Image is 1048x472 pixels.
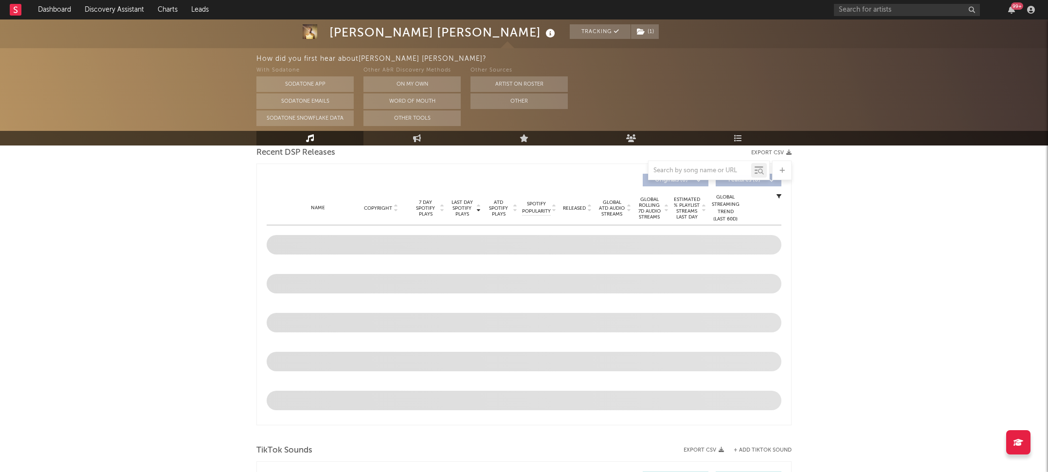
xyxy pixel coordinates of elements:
[256,76,354,92] button: Sodatone App
[711,194,740,223] div: Global Streaming Trend (Last 60D)
[256,445,312,456] span: TikTok Sounds
[673,197,700,220] span: Estimated % Playlist Streams Last Day
[256,93,354,109] button: Sodatone Emails
[684,447,724,453] button: Export CSV
[363,65,461,76] div: Other A&R Discovery Methods
[643,174,708,186] button: Originals(0)
[570,24,631,39] button: Tracking
[329,24,558,40] div: [PERSON_NAME] [PERSON_NAME]
[636,197,663,220] span: Global Rolling 7D Audio Streams
[256,65,354,76] div: With Sodatone
[649,167,751,175] input: Search by song name or URL
[722,177,767,183] span: Features ( 0 )
[1011,2,1023,10] div: 99 +
[631,24,659,39] button: (1)
[1008,6,1015,14] button: 99+
[470,76,568,92] button: Artist on Roster
[724,448,792,453] button: + Add TikTok Sound
[563,205,586,211] span: Released
[363,76,461,92] button: On My Own
[649,177,694,183] span: Originals ( 0 )
[256,53,1048,65] div: How did you first hear about [PERSON_NAME] [PERSON_NAME] ?
[256,147,335,159] span: Recent DSP Releases
[364,205,392,211] span: Copyright
[734,448,792,453] button: + Add TikTok Sound
[363,93,461,109] button: Word Of Mouth
[470,93,568,109] button: Other
[751,150,792,156] button: Export CSV
[834,4,980,16] input: Search for artists
[486,200,511,217] span: ATD Spotify Plays
[598,200,625,217] span: Global ATD Audio Streams
[413,200,438,217] span: 7 Day Spotify Plays
[363,110,461,126] button: Other Tools
[522,200,551,215] span: Spotify Popularity
[470,65,568,76] div: Other Sources
[631,24,659,39] span: ( 1 )
[716,174,781,186] button: Features(0)
[449,200,475,217] span: Last Day Spotify Plays
[256,110,354,126] button: Sodatone Snowflake Data
[286,204,350,212] div: Name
